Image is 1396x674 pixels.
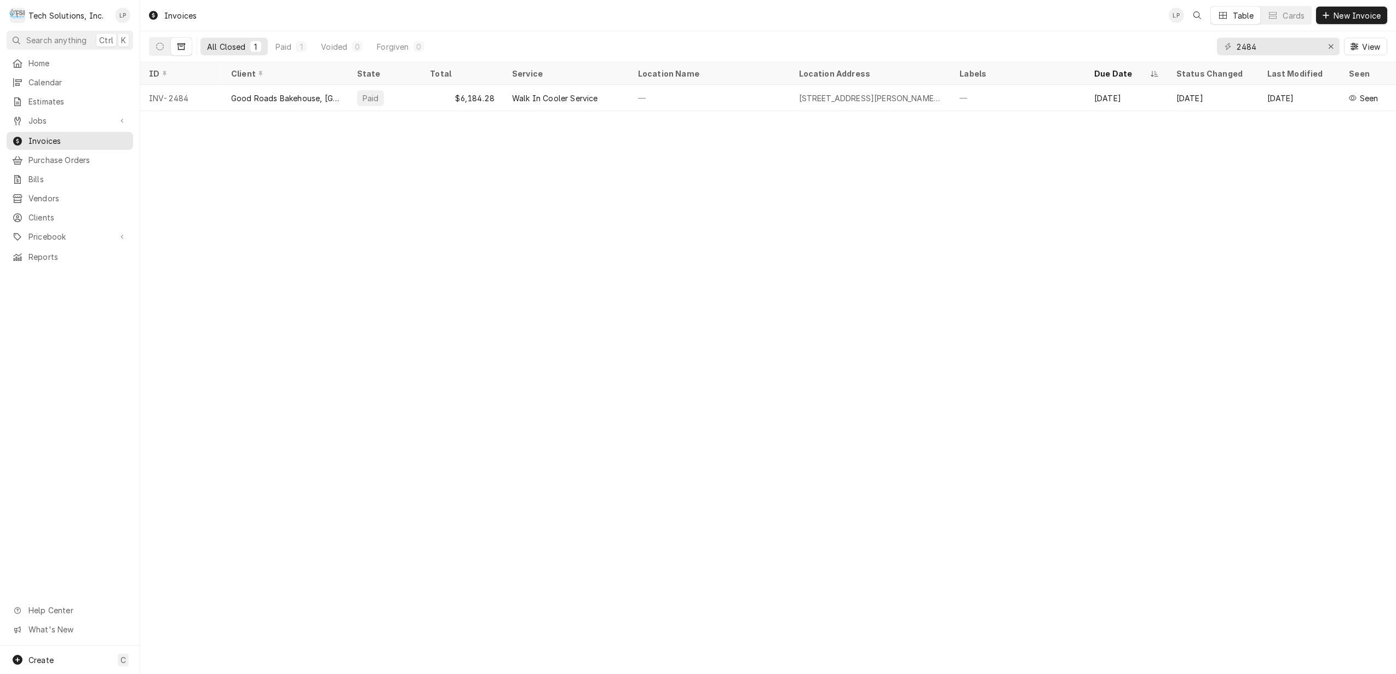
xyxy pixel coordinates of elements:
button: View [1344,38,1387,55]
div: — [951,85,1085,111]
div: 0 [416,41,422,53]
button: New Invoice [1316,7,1387,24]
div: 1 [298,41,305,53]
div: $6,184.28 [421,85,503,111]
span: Calendar [28,77,128,88]
div: Service [512,68,618,79]
button: Open search [1188,7,1206,24]
div: Paid [275,41,292,53]
span: Bills [28,173,128,185]
div: Good Roads Bakehouse, [GEOGRAPHIC_DATA], WV [231,92,340,104]
span: Help Center [28,605,127,616]
div: Tech Solutions, Inc.'s Avatar [10,8,25,23]
div: State [357,68,413,79]
div: LP [1169,8,1184,23]
input: Keyword search [1237,38,1319,55]
span: K [121,34,126,46]
div: [DATE] [1168,85,1259,111]
a: Go to Help Center [7,601,133,619]
div: Table [1233,10,1254,21]
span: C [120,654,126,666]
span: Purchase Orders [28,154,128,166]
span: Clients [28,212,128,223]
span: Last seen Wed, Aug 20th, 2025 • 10:42 AM [1360,92,1378,104]
span: View [1360,41,1382,53]
span: Search anything [26,34,87,46]
div: Status Changed [1176,68,1250,79]
div: — [629,85,790,111]
span: Invoices [28,135,128,147]
a: Vendors [7,189,133,207]
button: Erase input [1322,38,1340,55]
span: Create [28,655,54,665]
a: Go to What's New [7,620,133,638]
div: Total [430,68,492,79]
div: Lisa Paschal's Avatar [115,8,130,23]
span: New Invoice [1331,10,1383,21]
a: Home [7,54,133,72]
div: INV-2484 [140,85,222,111]
span: Estimates [28,96,128,107]
div: Lisa Paschal's Avatar [1169,8,1184,23]
div: Location Name [638,68,779,79]
span: Home [28,57,128,69]
button: Search anythingCtrlK [7,31,133,50]
div: Last Modified [1267,68,1330,79]
span: What's New [28,624,127,635]
span: Reports [28,251,128,263]
div: Tech Solutions, Inc. [28,10,104,21]
div: Voided [321,41,347,53]
div: Forgiven [377,41,409,53]
a: Bills [7,170,133,188]
a: Estimates [7,92,133,111]
div: ID [149,68,211,79]
div: Walk In Cooler Service [512,92,598,104]
span: Pricebook [28,231,111,242]
a: Calendar [7,73,133,91]
div: 0 [354,41,360,53]
a: Go to Pricebook [7,228,133,246]
div: Due Date [1094,68,1148,79]
a: Purchase Orders [7,151,133,169]
div: [DATE] [1085,85,1168,111]
span: Ctrl [99,34,113,46]
span: Jobs [28,115,111,126]
div: Seen [1349,68,1385,79]
div: Location Address [799,68,940,79]
div: [DATE] [1259,85,1341,111]
a: Go to Jobs [7,112,133,130]
a: Clients [7,208,133,226]
div: Paid [361,92,380,104]
div: Client [231,68,337,79]
div: [STREET_ADDRESS][PERSON_NAME][PERSON_NAME] [799,92,943,104]
div: 1 [252,41,259,53]
div: Labels [960,68,1077,79]
div: Cards [1283,10,1305,21]
a: Reports [7,248,133,266]
div: LP [115,8,130,23]
a: Invoices [7,132,133,150]
div: T [10,8,25,23]
div: All Closed [207,41,246,53]
span: Vendors [28,193,128,204]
